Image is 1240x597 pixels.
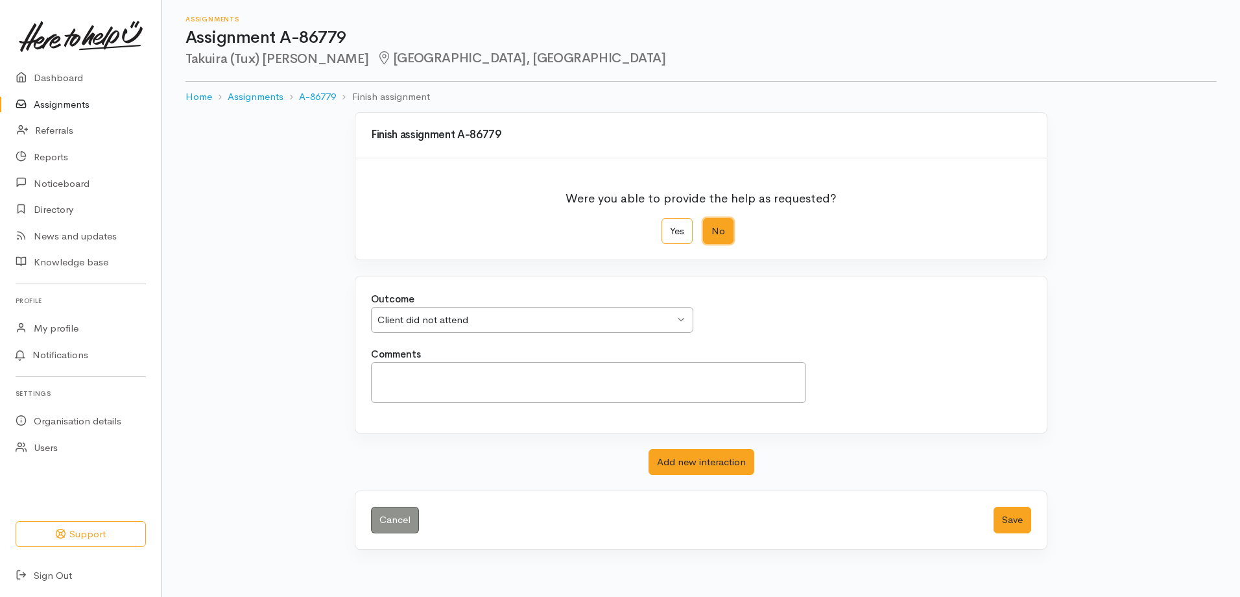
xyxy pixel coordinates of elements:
h6: Settings [16,385,146,402]
li: Finish assignment [336,90,429,104]
h6: Profile [16,292,146,310]
h2: Takuira (Tux) [PERSON_NAME] [185,51,1217,66]
label: No [703,218,733,245]
nav: breadcrumb [185,82,1217,112]
span: [GEOGRAPHIC_DATA], [GEOGRAPHIC_DATA] [376,50,665,66]
label: Comments [371,347,421,362]
a: Cancel [371,507,419,533]
h3: Finish assignment A-86779 [371,129,1031,141]
h6: Assignments [185,16,1217,23]
h1: Assignment A-86779 [185,29,1217,47]
a: Assignments [228,90,283,104]
div: Client did not attend [377,313,674,328]
a: A-86779 [299,90,336,104]
p: Were you able to provide the help as requested? [566,182,837,208]
a: Home [185,90,212,104]
button: Support [16,521,146,548]
label: Outcome [371,292,414,307]
label: Yes [662,218,693,245]
button: Save [994,507,1031,533]
button: Add new interaction [649,449,754,476]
